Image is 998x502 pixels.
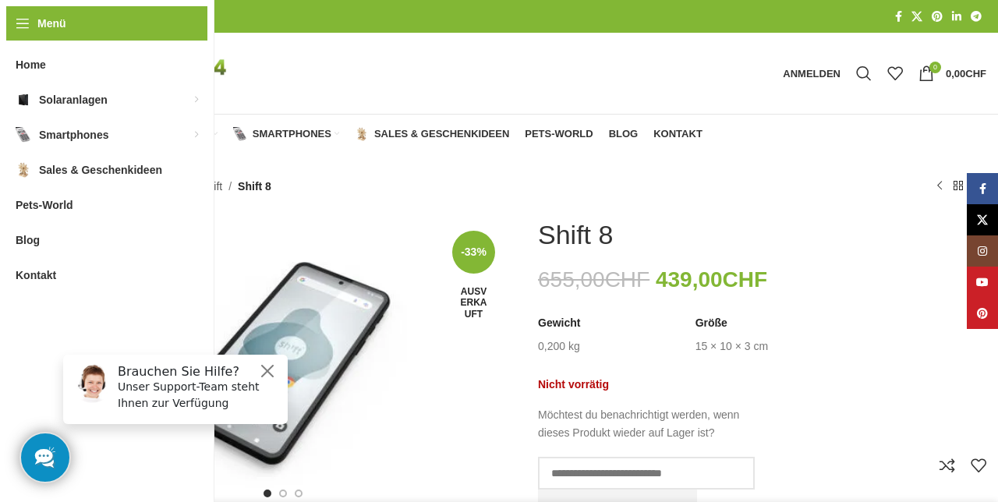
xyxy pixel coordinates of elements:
[16,191,73,219] span: Pets-World
[238,178,271,195] span: Shift 8
[967,267,998,298] a: YouTube Social Link
[67,37,228,69] p: Unser Support-Team steht Ihnen zur Verfügung
[965,68,986,80] span: CHF
[538,339,580,355] td: 0,200 kg
[967,298,998,329] a: Pinterest Social Link
[695,339,768,355] td: 15 × 10 × 3 cm
[966,6,986,27] a: Telegram Social Link
[37,15,66,32] span: Menü
[783,69,841,79] span: Anmelden
[929,62,941,73] span: 0
[39,156,162,184] span: Sales & Geschenkideen
[946,68,986,80] bdi: 0,00
[51,118,710,150] div: Hauptnavigation
[355,127,369,141] img: Sales & Geschenkideen
[723,267,768,292] span: CHF
[264,490,271,497] li: Go to slide 1
[907,6,927,27] a: X Social Link
[967,173,998,204] a: Facebook Social Link
[16,92,31,108] img: Solaranlagen
[538,316,580,331] span: Gewicht
[39,121,108,149] span: Smartphones
[930,177,949,196] a: Vorheriges Produkt
[67,22,228,37] h6: Brauchen Sie Hilfe?
[538,267,649,292] bdi: 655,00
[911,58,994,89] a: 0 0,00CHF
[538,406,755,441] p: Möchtest du benachrichtigt werden, wenn dieses Produkt wieder auf Lager ist?
[525,128,593,140] span: Pets-World
[848,58,879,89] a: Suche
[695,316,727,331] span: Größe
[22,22,61,61] img: Customer service
[16,261,56,289] span: Kontakt
[967,204,998,235] a: X Social Link
[775,58,848,89] a: Anmelden
[233,127,247,141] img: Smartphones
[355,118,509,150] a: Sales & Geschenkideen
[538,378,755,391] p: Nicht vorrätig
[16,226,40,254] span: Blog
[656,267,767,292] bdi: 439,00
[538,219,613,251] h1: Shift 8
[452,231,495,274] span: -33%
[16,127,31,143] img: Smartphones
[253,128,331,140] span: Smartphones
[538,316,986,354] table: Produktdetails
[605,267,650,292] span: CHF
[16,51,46,79] span: Home
[653,118,702,150] a: Kontakt
[16,162,31,178] img: Sales & Geschenkideen
[890,6,907,27] a: Facebook Social Link
[279,490,287,497] li: Go to slide 2
[233,118,339,150] a: Smartphones
[104,118,218,150] a: Solaranlagen
[39,86,108,114] span: Solaranlagen
[58,178,271,195] nav: Breadcrumb
[609,118,639,150] a: Blog
[653,128,702,140] span: Kontakt
[609,128,639,140] span: Blog
[525,118,593,150] a: Pets-World
[207,19,226,38] button: Close
[295,490,303,497] li: Go to slide 3
[947,6,966,27] a: LinkedIn Social Link
[879,58,911,89] div: Meine Wunschliste
[927,6,947,27] a: Pinterest Social Link
[967,235,998,267] a: Instagram Social Link
[374,128,509,140] span: Sales & Geschenkideen
[452,281,495,324] span: Ausverkauft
